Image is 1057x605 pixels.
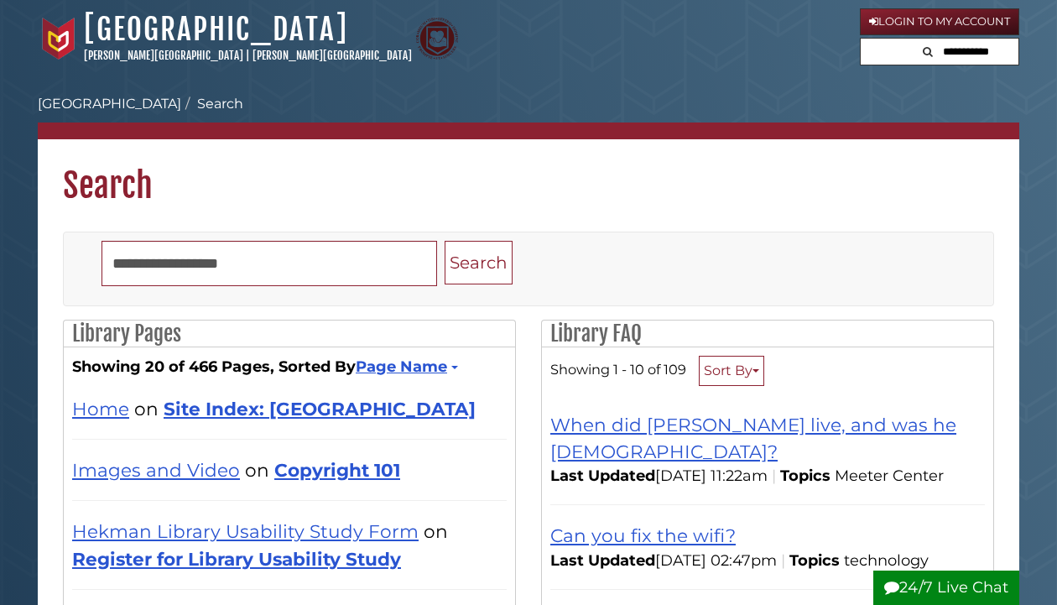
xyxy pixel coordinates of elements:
[245,459,269,481] span: on
[38,18,80,60] img: Calvin University
[873,571,1019,605] button: 24/7 Live Chat
[699,356,764,386] button: Sort By
[860,8,1019,35] a: Login to My Account
[780,467,830,485] span: Topics
[72,548,401,570] a: Register for Library Usability Study
[72,398,129,420] a: Home
[835,467,948,485] ul: Topics
[246,49,250,62] span: |
[550,361,686,378] span: Showing 1 - 10 of 109
[424,520,448,542] span: on
[542,321,993,347] h2: Library FAQ
[550,414,956,462] a: When did [PERSON_NAME] live, and was he [DEMOGRAPHIC_DATA]?
[918,39,938,61] button: Search
[134,398,159,420] span: on
[72,356,507,378] strong: Showing 20 of 466 Pages, Sorted By
[274,459,400,481] a: Copyright 101
[445,241,513,285] button: Search
[550,551,777,570] span: [DATE] 02:47pm
[164,398,476,420] a: Site Index: [GEOGRAPHIC_DATA]
[38,96,181,112] a: [GEOGRAPHIC_DATA]
[84,49,243,62] a: [PERSON_NAME][GEOGRAPHIC_DATA]
[253,49,412,62] a: [PERSON_NAME][GEOGRAPHIC_DATA]
[777,551,789,570] span: |
[356,357,456,376] a: Page Name
[38,139,1019,206] h1: Search
[72,459,240,481] a: Images and Video
[38,94,1019,139] nav: breadcrumb
[768,467,780,485] span: |
[835,465,948,488] li: Meeter Center
[64,321,515,347] h2: Library Pages
[844,550,933,572] li: technology
[923,46,933,57] i: Search
[844,551,933,570] ul: Topics
[789,551,840,570] span: Topics
[550,551,655,570] span: Last Updated
[550,467,655,485] span: Last Updated
[181,94,243,114] li: Search
[72,520,419,542] a: Hekman Library Usability Study Form
[416,18,458,60] img: Calvin Theological Seminary
[550,467,768,485] span: [DATE] 11:22am
[84,11,348,48] a: [GEOGRAPHIC_DATA]
[550,524,736,546] a: Can you fix the wifi?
